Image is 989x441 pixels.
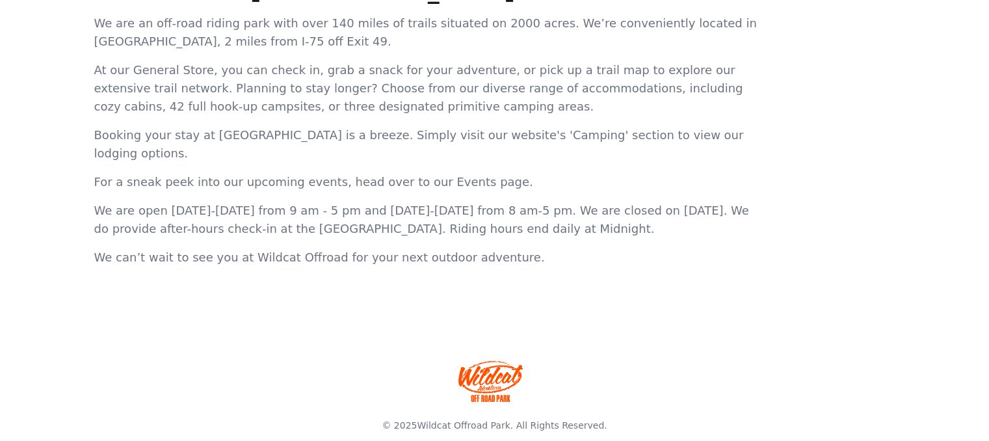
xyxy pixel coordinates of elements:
p: We are an off-road riding park with over 140 miles of trails situated on 2000 acres. We’re conven... [94,14,760,51]
p: At our General Store, you can check in, grab a snack for your adventure, or pick up a trail map t... [94,61,760,116]
a: Wildcat Offroad Park [417,420,510,431]
img: Wildcat Offroad park [458,360,523,402]
span: © 2025 . All Rights Reserved. [382,420,607,431]
p: For a sneak peek into our upcoming events, head over to our Events page. [94,173,760,191]
p: We can’t wait to see you at Wildcat Offroad for your next outdoor adventure. [94,248,760,267]
p: Booking your stay at [GEOGRAPHIC_DATA] is a breeze. Simply visit our website's 'Camping' section ... [94,126,760,163]
p: We are open [DATE]-[DATE] from 9 am - 5 pm and [DATE]-[DATE] from 8 am-5 pm. We are closed on [DA... [94,202,760,238]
